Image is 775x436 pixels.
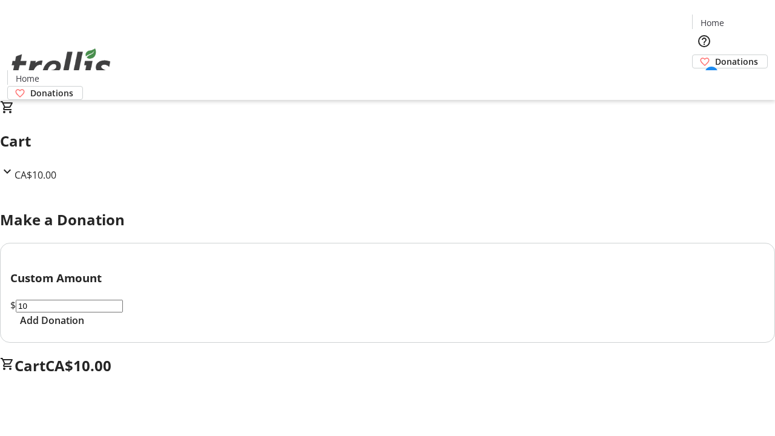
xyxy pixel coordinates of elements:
[16,72,39,85] span: Home
[7,35,115,96] img: Orient E2E Organization xzK6rAxTjD's Logo
[692,29,716,53] button: Help
[10,299,16,312] span: $
[7,86,83,100] a: Donations
[692,54,768,68] a: Donations
[8,72,47,85] a: Home
[45,355,111,375] span: CA$10.00
[15,168,56,182] span: CA$10.00
[10,313,94,328] button: Add Donation
[715,55,758,68] span: Donations
[16,300,123,312] input: Donation Amount
[692,68,716,93] button: Cart
[693,16,731,29] a: Home
[30,87,73,99] span: Donations
[20,313,84,328] span: Add Donation
[10,269,765,286] h3: Custom Amount
[701,16,724,29] span: Home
